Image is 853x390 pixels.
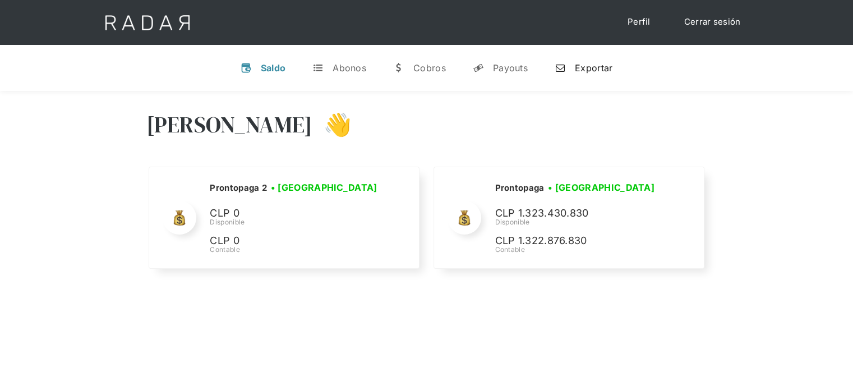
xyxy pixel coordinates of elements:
p: CLP 0 [210,205,378,222]
div: Saldo [261,62,286,74]
p: CLP 1.322.876.830 [495,233,663,249]
div: n [555,62,566,74]
h3: • [GEOGRAPHIC_DATA] [548,181,654,194]
div: Contable [210,245,381,255]
div: Cobros [413,62,446,74]
div: Exportar [575,62,612,74]
h2: Prontopaga 2 [210,182,267,194]
a: Cerrar sesión [673,11,752,33]
div: Payouts [493,62,528,74]
div: Abonos [333,62,366,74]
div: Disponible [210,217,381,227]
h3: [PERSON_NAME] [146,111,313,139]
p: CLP 1.323.430.830 [495,205,663,222]
div: v [241,62,252,74]
h3: • [GEOGRAPHIC_DATA] [271,181,377,194]
a: Perfil [616,11,662,33]
div: Disponible [495,217,663,227]
h2: Prontopaga [495,182,544,194]
p: CLP 0 [210,233,378,249]
div: Contable [495,245,663,255]
div: w [393,62,404,74]
div: t [312,62,324,74]
h3: 👋 [312,111,352,139]
div: y [473,62,484,74]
